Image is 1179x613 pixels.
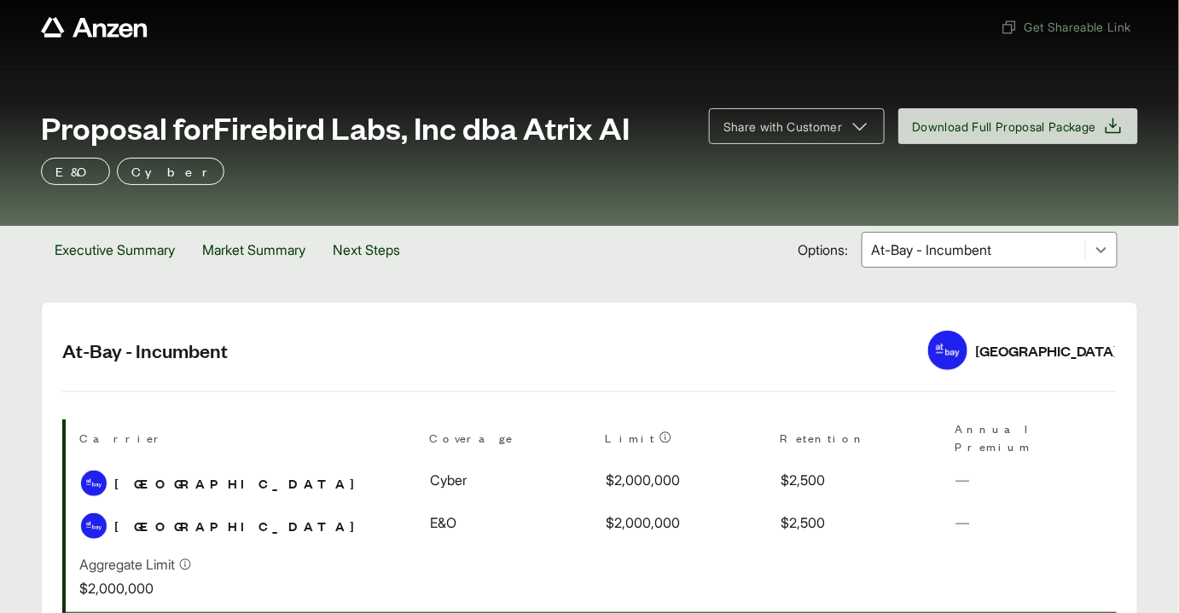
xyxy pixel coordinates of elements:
span: $2,500 [781,512,825,533]
button: Market Summary [189,226,319,274]
span: $2,000,000 [606,470,680,490]
button: Next Steps [319,226,414,274]
span: Options: [798,240,848,260]
button: Get Shareable Link [994,11,1138,43]
span: E&O [431,512,457,533]
button: Share with Customer [709,108,885,144]
div: [GEOGRAPHIC_DATA] [975,339,1118,362]
p: Aggregate Limit [79,554,175,575]
span: Share with Customer [723,118,843,136]
span: — [956,471,970,489]
p: $2,000,000 [79,578,192,599]
p: E&O [55,161,96,182]
span: Cyber [431,470,468,490]
h2: At-Bay - Incumbent [62,338,907,363]
th: Coverage [430,419,591,462]
th: Annual Premium [955,419,1117,462]
p: Cyber [131,161,210,182]
button: Executive Summary [41,226,189,274]
span: — [956,514,970,531]
button: Download Full Proposal Package [898,108,1139,144]
th: Limit [605,419,766,462]
span: Download Full Proposal Package [913,118,1097,136]
span: Proposal for Firebird Labs, Inc dba Atrix AI [41,110,630,144]
th: Carrier [79,419,416,462]
span: [GEOGRAPHIC_DATA] [114,516,369,536]
img: At-Bay logo [928,331,967,370]
span: $2,500 [781,470,825,490]
span: $2,000,000 [606,512,680,533]
span: [GEOGRAPHIC_DATA] [114,473,369,494]
a: Anzen website [41,17,148,38]
th: Retention [780,419,941,462]
span: Get Shareable Link [1001,18,1131,36]
img: At-Bay logo [81,471,107,496]
img: At-Bay logo [81,513,107,539]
